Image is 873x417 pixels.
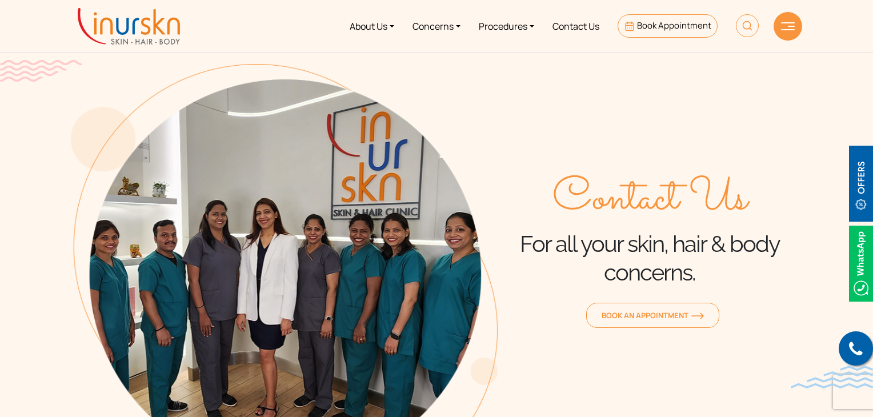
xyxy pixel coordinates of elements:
[586,303,719,328] a: Book an Appointmentorange-arrow
[691,312,704,319] img: orange-arrow
[791,366,873,388] img: bluewave
[498,174,802,287] div: For all your skin, hair & body concerns.
[849,256,873,269] a: Whatsappicon
[543,5,608,47] a: Contact Us
[602,310,704,320] span: Book an Appointment
[78,8,180,45] img: inurskn-logo
[637,19,711,31] span: Book Appointment
[552,174,747,225] span: Contact Us
[736,14,759,37] img: HeaderSearch
[849,226,873,302] img: Whatsappicon
[341,5,403,47] a: About Us
[403,5,470,47] a: Concerns
[849,146,873,222] img: offerBt
[781,22,795,30] img: hamLine.svg
[470,5,543,47] a: Procedures
[618,14,718,38] a: Book Appointment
